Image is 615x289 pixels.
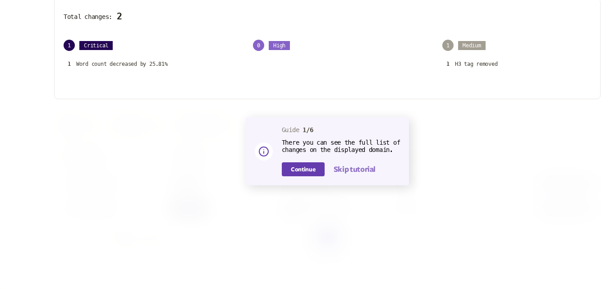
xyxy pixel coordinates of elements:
[269,41,290,50] span: High
[334,164,376,175] button: Skip tutorial
[282,126,400,133] p: Guide
[253,40,264,51] span: 0
[282,139,400,153] p: There you can see the full list of changes on the displayed domain.
[64,11,591,22] p: Total changes:
[79,41,113,50] span: Critical
[458,41,486,50] span: Medium
[303,126,313,133] span: 1 / 6
[442,40,454,51] span: 1
[64,40,75,51] span: 1
[117,11,122,22] span: 2
[282,162,325,176] button: Continue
